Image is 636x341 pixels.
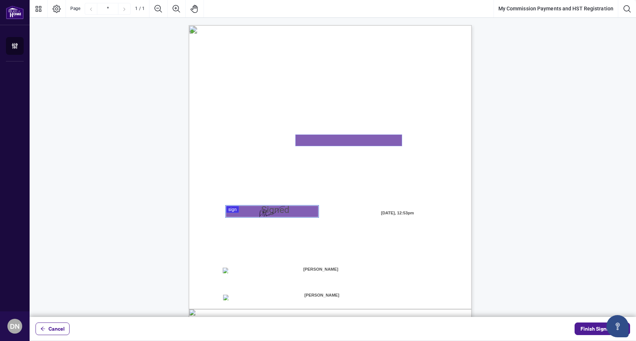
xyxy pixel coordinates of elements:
span: DN [10,321,20,331]
button: Cancel [36,322,70,335]
img: logo [6,6,24,19]
span: arrow-left [40,326,46,331]
button: Open asap [606,315,629,337]
span: Cancel [48,323,65,335]
span: Finish Signing [581,323,614,335]
button: status-iconFinish Signing [575,322,630,335]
